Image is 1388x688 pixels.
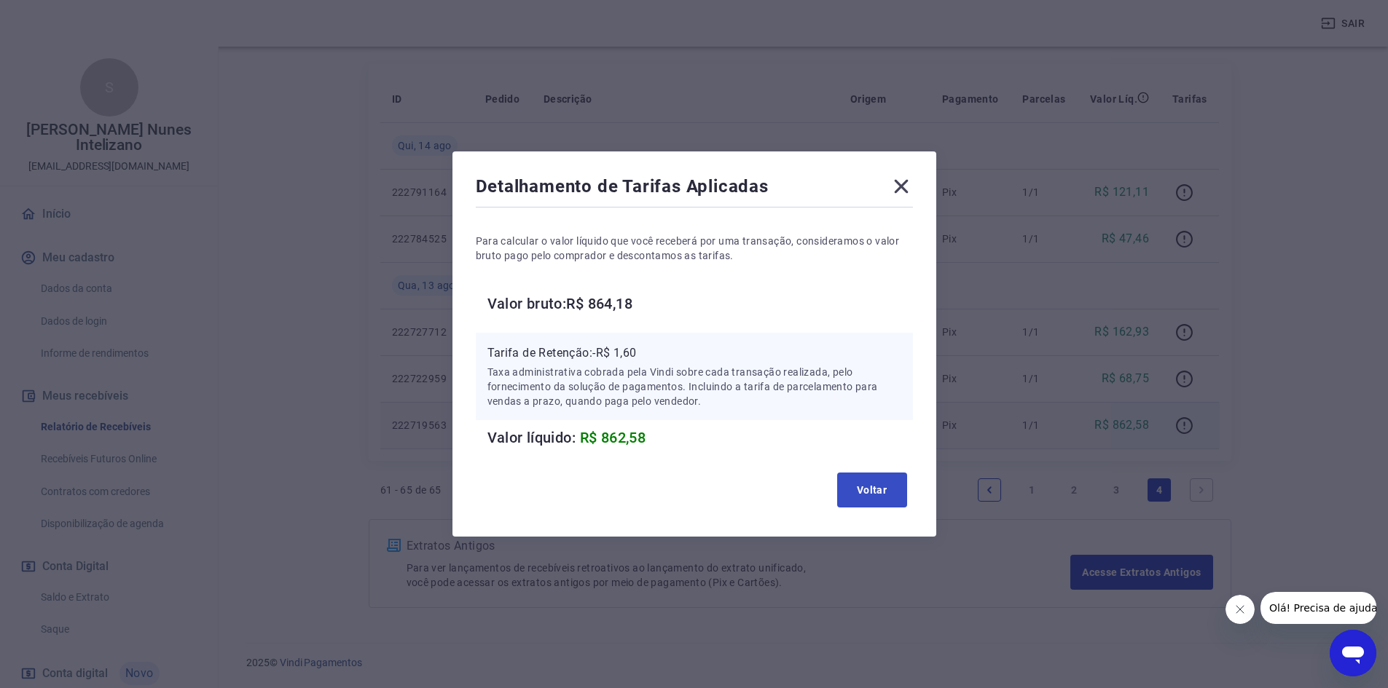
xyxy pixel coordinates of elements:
[487,426,913,449] h6: Valor líquido:
[1260,592,1376,624] iframe: Mensagem da empresa
[476,175,913,204] div: Detalhamento de Tarifas Aplicadas
[487,292,913,315] h6: Valor bruto: R$ 864,18
[487,344,901,362] p: Tarifa de Retenção: -R$ 1,60
[580,429,646,446] span: R$ 862,58
[476,234,913,263] p: Para calcular o valor líquido que você receberá por uma transação, consideramos o valor bruto pag...
[9,10,122,22] span: Olá! Precisa de ajuda?
[1226,595,1255,624] iframe: Fechar mensagem
[487,365,901,408] p: Taxa administrativa cobrada pela Vindi sobre cada transação realizada, pelo fornecimento da soluç...
[837,472,907,507] button: Voltar
[1330,630,1376,676] iframe: Botão para abrir a janela de mensagens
